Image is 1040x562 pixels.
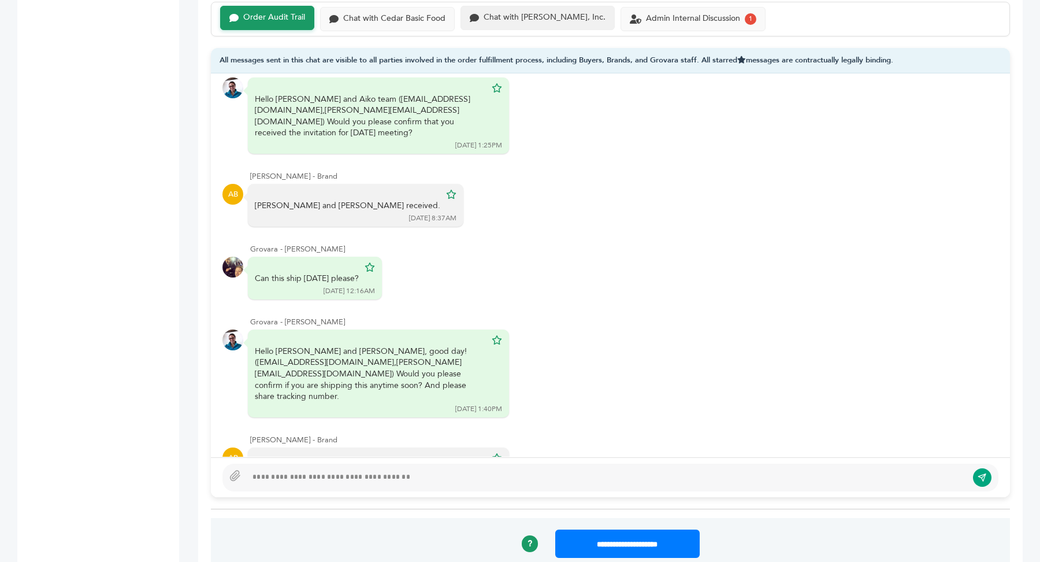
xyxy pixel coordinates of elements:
[343,14,445,24] div: Chat with Cedar Basic Food
[255,273,359,284] div: Can this ship [DATE] please?
[522,535,538,552] a: ?
[255,346,486,402] div: Hello [PERSON_NAME] and [PERSON_NAME], good day! ( [EMAIL_ADDRESS][DOMAIN_NAME] , [PERSON_NAME][E...
[222,184,243,205] div: AB
[250,435,998,445] div: [PERSON_NAME] - Brand
[255,94,486,139] div: Hello [PERSON_NAME] and Aiko team ( [EMAIL_ADDRESS][DOMAIN_NAME] , [PERSON_NAME][EMAIL_ADDRESS][D...
[250,171,998,182] div: [PERSON_NAME] - Brand
[211,48,1010,74] div: All messages sent in this chat are visible to all parties involved in the order fulfillment proce...
[250,317,998,327] div: Grovara - [PERSON_NAME]
[646,14,740,24] div: Admin Internal Discussion
[455,140,502,150] div: [DATE] 1:25PM
[250,244,998,254] div: Grovara - [PERSON_NAME]
[255,200,440,212] div: [PERSON_NAME] and [PERSON_NAME] received.
[222,448,243,468] div: AB
[484,13,606,23] div: Chat with [PERSON_NAME], Inc.
[455,404,502,414] div: [DATE] 1:40PM
[409,213,456,223] div: [DATE] 8:37AM
[243,13,305,23] div: Order Audit Trail
[745,13,756,25] div: 1
[324,286,375,296] div: [DATE] 12:16AM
